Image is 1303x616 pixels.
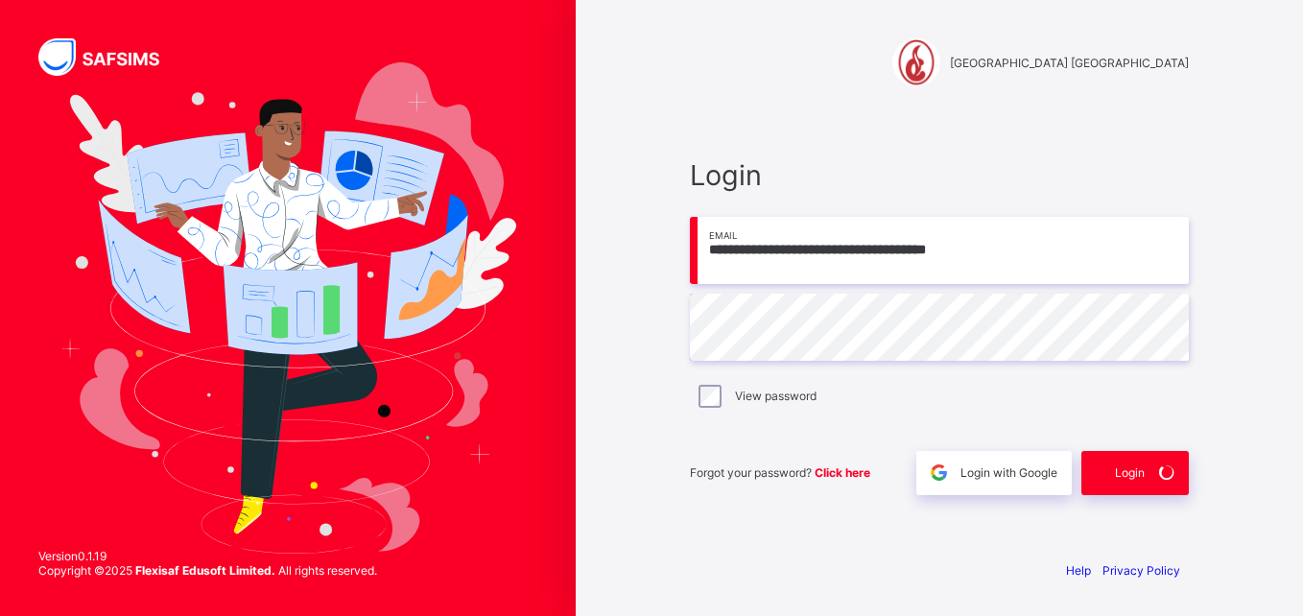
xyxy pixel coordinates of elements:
[690,465,870,480] span: Forgot your password?
[1102,563,1180,578] a: Privacy Policy
[690,158,1189,192] span: Login
[1115,465,1145,480] span: Login
[38,38,182,76] img: SAFSIMS Logo
[928,462,950,484] img: google.396cfc9801f0270233282035f929180a.svg
[1066,563,1091,578] a: Help
[135,563,275,578] strong: Flexisaf Edusoft Limited.
[38,563,377,578] span: Copyright © 2025 All rights reserved.
[735,389,817,403] label: View password
[59,62,516,554] img: Hero Image
[950,56,1189,70] span: [GEOGRAPHIC_DATA] [GEOGRAPHIC_DATA]
[815,465,870,480] a: Click here
[38,549,377,563] span: Version 0.1.19
[960,465,1057,480] span: Login with Google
